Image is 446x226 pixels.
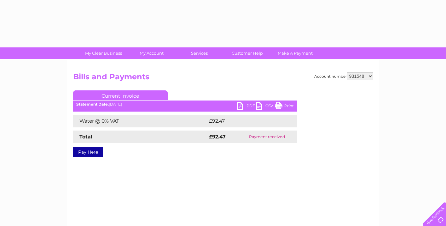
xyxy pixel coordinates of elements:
[207,115,284,127] td: £92.47
[269,47,321,59] a: Make A Payment
[173,47,225,59] a: Services
[314,72,373,80] div: Account number
[73,72,373,84] h2: Bills and Payments
[73,90,168,100] a: Current Invoice
[209,134,226,140] strong: £92.47
[237,131,297,143] td: Payment received
[73,147,103,157] a: Pay Here
[237,102,256,111] a: PDF
[125,47,177,59] a: My Account
[76,102,109,107] b: Statement Date:
[256,102,275,111] a: CSV
[78,47,130,59] a: My Clear Business
[221,47,273,59] a: Customer Help
[275,102,294,111] a: Print
[73,115,207,127] td: Water @ 0% VAT
[73,102,297,107] div: [DATE]
[79,134,92,140] strong: Total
